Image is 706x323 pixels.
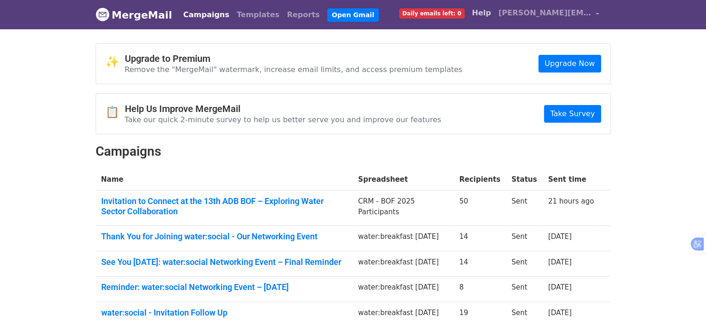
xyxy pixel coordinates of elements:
a: Upgrade Now [538,55,601,73]
a: Thank You for Joining water:social - Our Networking Event [101,231,347,242]
a: Take Survey [544,105,601,123]
td: water:breakfast [DATE] [353,226,454,251]
td: water:breakfast [DATE] [353,251,454,277]
a: [PERSON_NAME][EMAIL_ADDRESS][PERSON_NAME][DOMAIN_NAME] [495,4,603,26]
td: CRM - BOF 2025 Participants [353,191,454,226]
td: 8 [453,277,506,302]
th: Spreadsheet [353,169,454,191]
td: Sent [506,277,543,302]
td: Sent [506,226,543,251]
p: Remove the "MergeMail" watermark, increase email limits, and access premium templates [125,65,463,74]
td: 14 [453,251,506,277]
div: Tiện ích trò chuyện [660,278,706,323]
h4: Upgrade to Premium [125,53,463,64]
img: MergeMail logo [96,7,110,21]
a: See You [DATE]: water:social Networking Event – Final Reminder [101,257,347,267]
iframe: Chat Widget [660,278,706,323]
span: 📋 [105,105,125,119]
td: 14 [453,226,506,251]
td: Sent [506,251,543,277]
a: [DATE] [548,283,572,291]
p: Take our quick 2-minute survey to help us better serve you and improve our features [125,115,441,125]
td: Sent [506,191,543,226]
h2: Campaigns [96,144,611,159]
th: Recipients [453,169,506,191]
th: Status [506,169,543,191]
a: Open Gmail [327,8,379,22]
td: water:breakfast [DATE] [353,277,454,302]
span: [PERSON_NAME][EMAIL_ADDRESS][PERSON_NAME][DOMAIN_NAME] [499,7,591,19]
a: Reminder: water:social Networking Event – [DATE] [101,282,347,292]
a: Invitation to Connect at the 13th ADB BOF – Exploring Water Sector Collaboration [101,196,347,216]
td: 50 [453,191,506,226]
a: Templates [233,6,283,24]
span: Daily emails left: 0 [399,8,465,19]
span: ✨ [105,55,125,69]
a: Help [468,4,495,22]
a: water:social - Invitation Follow Up [101,308,347,318]
a: 21 hours ago [548,197,594,205]
a: Campaigns [180,6,233,24]
a: MergeMail [96,5,172,25]
a: Daily emails left: 0 [395,4,468,22]
a: [DATE] [548,258,572,266]
a: [DATE] [548,232,572,241]
th: Sent time [543,169,600,191]
th: Name [96,169,353,191]
a: Reports [283,6,324,24]
a: [DATE] [548,309,572,317]
h4: Help Us Improve MergeMail [125,103,441,114]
